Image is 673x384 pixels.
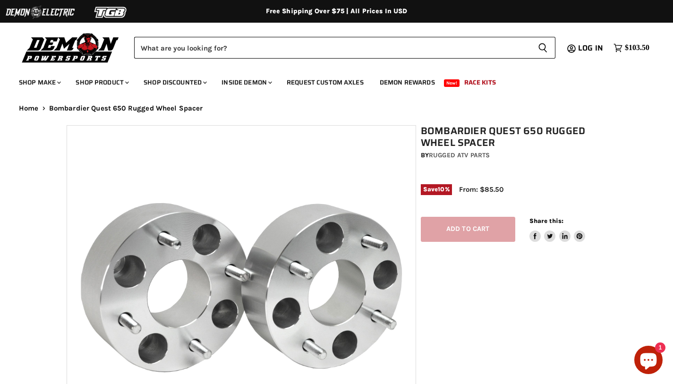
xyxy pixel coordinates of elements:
img: Demon Electric Logo 2 [5,3,76,21]
img: TGB Logo 2 [76,3,146,21]
a: Shop Discounted [136,73,213,92]
a: Race Kits [457,73,503,92]
a: Inside Demon [214,73,278,92]
inbox-online-store-chat: Shopify online store chat [631,346,665,376]
span: Save % [421,184,452,195]
a: Shop Make [12,73,67,92]
span: Share this: [529,217,563,224]
span: From: $85.50 [459,185,503,194]
a: Request Custom Axles [280,73,371,92]
a: Shop Product [68,73,135,92]
a: Home [19,104,39,112]
button: Search [530,37,555,59]
span: Log in [578,42,603,54]
span: $103.50 [625,43,649,52]
span: Bombardier Quest 650 Rugged Wheel Spacer [49,104,203,112]
input: Search [134,37,530,59]
form: Product [134,37,555,59]
aside: Share this: [529,217,586,242]
img: Demon Powersports [19,31,122,64]
ul: Main menu [12,69,647,92]
h1: Bombardier Quest 650 Rugged Wheel Spacer [421,125,612,149]
span: New! [444,79,460,87]
a: Demon Rewards [373,73,442,92]
div: by [421,150,612,161]
a: Rugged ATV Parts [429,151,490,159]
span: 10 [438,186,444,193]
a: $103.50 [609,41,654,55]
a: Log in [574,44,609,52]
